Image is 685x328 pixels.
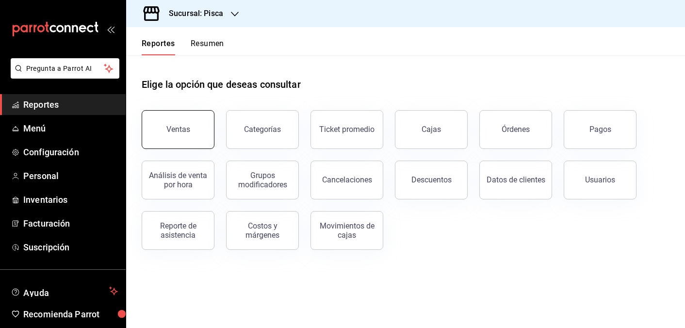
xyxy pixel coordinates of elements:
a: Pregunta a Parrot AI [7,70,119,81]
button: Resumen [191,39,224,55]
div: Movimientos de cajas [317,221,377,240]
div: Órdenes [502,125,530,134]
div: Cajas [422,124,441,135]
div: Pagos [589,125,611,134]
span: Suscripción [23,241,118,254]
span: Ayuda [23,285,105,297]
div: Datos de clientes [487,175,545,184]
button: Usuarios [564,161,636,199]
div: Reporte de asistencia [148,221,208,240]
button: Pregunta a Parrot AI [11,58,119,79]
button: Pagos [564,110,636,149]
button: Categorías [226,110,299,149]
div: Cancelaciones [322,175,372,184]
button: Reportes [142,39,175,55]
button: Ticket promedio [310,110,383,149]
span: Recomienda Parrot [23,308,118,321]
button: open_drawer_menu [107,25,114,33]
span: Configuración [23,146,118,159]
span: Facturación [23,217,118,230]
button: Reporte de asistencia [142,211,214,250]
div: Análisis de venta por hora [148,171,208,189]
h3: Sucursal: Pisca [161,8,223,19]
span: Menú [23,122,118,135]
div: navigation tabs [142,39,224,55]
div: Categorías [244,125,281,134]
div: Ventas [166,125,190,134]
span: Inventarios [23,193,118,206]
button: Órdenes [479,110,552,149]
div: Ticket promedio [319,125,375,134]
button: Análisis de venta por hora [142,161,214,199]
button: Datos de clientes [479,161,552,199]
button: Descuentos [395,161,468,199]
a: Cajas [395,110,468,149]
div: Costos y márgenes [232,221,293,240]
button: Cancelaciones [310,161,383,199]
h1: Elige la opción que deseas consultar [142,77,301,92]
button: Ventas [142,110,214,149]
button: Costos y márgenes [226,211,299,250]
button: Grupos modificadores [226,161,299,199]
div: Grupos modificadores [232,171,293,189]
span: Personal [23,169,118,182]
div: Descuentos [411,175,452,184]
span: Reportes [23,98,118,111]
button: Movimientos de cajas [310,211,383,250]
div: Usuarios [585,175,615,184]
span: Pregunta a Parrot AI [26,64,104,74]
